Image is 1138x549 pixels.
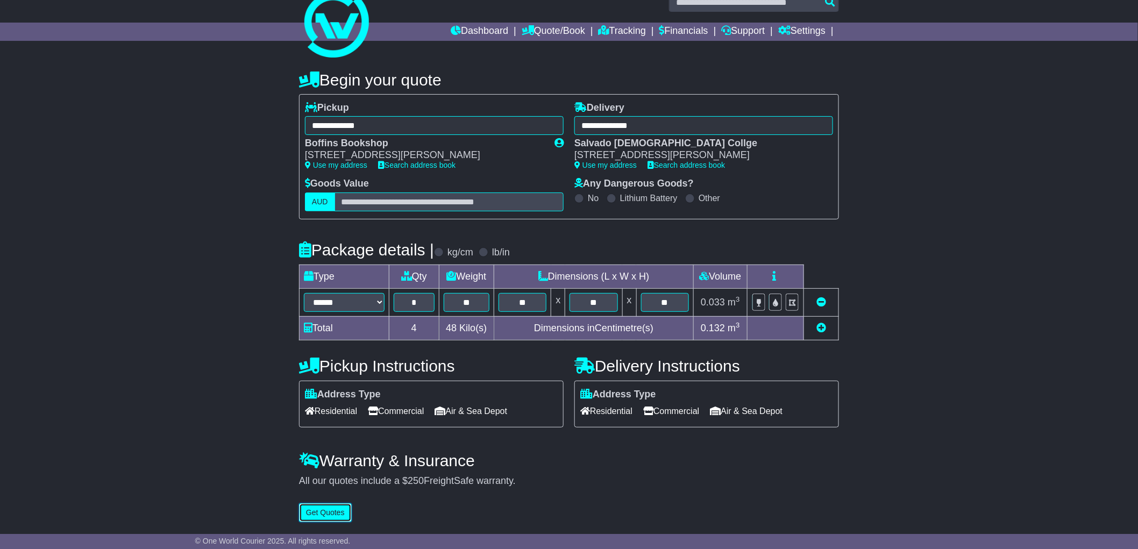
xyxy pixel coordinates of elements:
label: Address Type [580,389,656,401]
div: [STREET_ADDRESS][PERSON_NAME] [305,149,544,161]
td: Total [300,316,389,340]
div: [STREET_ADDRESS][PERSON_NAME] [574,149,822,161]
button: Get Quotes [299,503,352,522]
td: x [622,288,636,316]
td: x [551,288,565,316]
h4: Package details | [299,241,434,259]
td: Kilo(s) [439,316,494,340]
label: Lithium Battery [620,193,678,203]
a: Add new item [816,323,826,333]
span: 48 [446,323,457,333]
label: Delivery [574,102,624,114]
td: Volume [693,265,747,288]
label: Goods Value [305,178,369,190]
span: Air & Sea Depot [435,403,508,419]
a: Use my address [305,161,367,169]
label: lb/in [492,247,510,259]
span: m [728,323,740,333]
a: Search address book [648,161,725,169]
span: Residential [305,403,357,419]
label: kg/cm [447,247,473,259]
a: Quote/Book [522,23,585,41]
a: Settings [778,23,826,41]
td: Qty [389,265,439,288]
a: Support [722,23,765,41]
td: 4 [389,316,439,340]
div: Salvado [DEMOGRAPHIC_DATA] Collge [574,138,822,149]
label: Address Type [305,389,381,401]
span: Commercial [368,403,424,419]
label: Other [699,193,720,203]
span: 0.033 [701,297,725,308]
td: Type [300,265,389,288]
div: Boffins Bookshop [305,138,544,149]
h4: Pickup Instructions [299,357,564,375]
span: 0.132 [701,323,725,333]
span: Commercial [643,403,699,419]
a: Financials [659,23,708,41]
label: Pickup [305,102,349,114]
td: Weight [439,265,494,288]
span: Air & Sea Depot [710,403,783,419]
span: m [728,297,740,308]
h4: Begin your quote [299,71,839,89]
span: © One World Courier 2025. All rights reserved. [195,537,351,545]
a: Tracking [599,23,646,41]
h4: Warranty & Insurance [299,452,839,469]
label: No [588,193,599,203]
span: Residential [580,403,632,419]
td: Dimensions (L x W x H) [494,265,694,288]
h4: Delivery Instructions [574,357,839,375]
a: Use my address [574,161,637,169]
label: AUD [305,192,335,211]
a: Dashboard [451,23,508,41]
label: Any Dangerous Goods? [574,178,694,190]
td: Dimensions in Centimetre(s) [494,316,694,340]
a: Remove this item [816,297,826,308]
span: 250 [408,475,424,486]
a: Search address book [378,161,456,169]
div: All our quotes include a $ FreightSafe warranty. [299,475,839,487]
sup: 3 [736,295,740,303]
sup: 3 [736,321,740,329]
